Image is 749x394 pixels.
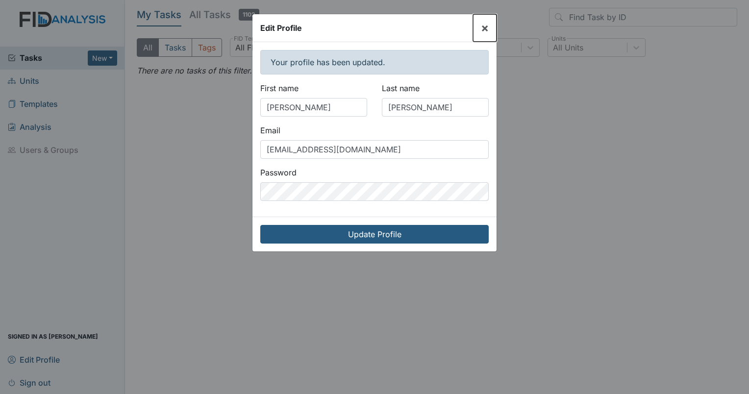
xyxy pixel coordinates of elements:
input: Update Profile [260,225,489,244]
div: Your profile has been updated. [260,50,489,74]
label: First name [260,82,299,94]
label: Last name [382,82,420,94]
input: Last Name [382,98,489,117]
label: Email [260,124,280,136]
div: Edit Profile [260,22,302,34]
span: × [481,21,489,35]
input: Email [260,140,489,159]
label: Password [260,167,297,178]
input: First Name [260,98,367,117]
button: Close [473,14,497,42]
